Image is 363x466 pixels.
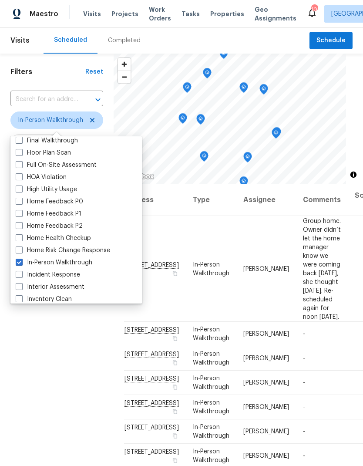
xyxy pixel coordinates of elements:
[255,5,296,23] span: Geo Assignments
[16,270,80,279] label: Incident Response
[16,295,72,304] label: Inventory Clean
[16,258,92,267] label: In-Person Walkthrough
[83,10,101,18] span: Visits
[118,58,131,71] button: Zoom in
[348,169,359,180] button: Toggle attribution
[149,5,171,23] span: Work Orders
[181,11,200,17] span: Tasks
[239,82,248,96] div: Map marker
[186,184,236,216] th: Type
[193,375,229,390] span: In-Person Walkthrough
[193,400,229,415] span: In-Person Walkthrough
[171,383,179,391] button: Copy Address
[316,35,346,46] span: Schedule
[193,424,229,439] span: In-Person Walkthrough
[10,68,85,76] h1: Filters
[171,408,179,415] button: Copy Address
[351,170,356,179] span: Toggle attribution
[30,10,58,18] span: Maestro
[272,127,281,141] div: Map marker
[311,5,317,14] div: 10
[10,93,79,106] input: Search for an address...
[124,425,179,431] span: [STREET_ADDRESS]
[193,449,229,463] span: In-Person Walkthrough
[108,36,141,45] div: Completed
[303,218,341,320] span: Group home. Owner didn’t let the home manager know we were coming back [DATE], she thought [DATE]...
[16,209,81,218] label: Home Feedback P1
[16,185,77,194] label: High Utility Usage
[303,404,305,410] span: -
[303,453,305,459] span: -
[16,173,67,182] label: HOA Violation
[239,176,248,190] div: Map marker
[272,128,280,142] div: Map marker
[16,246,110,255] label: Home Risk Change Response
[303,331,305,337] span: -
[243,266,289,272] span: [PERSON_NAME]
[16,136,78,145] label: Final Walkthrough
[193,351,229,366] span: In-Person Walkthrough
[193,261,229,276] span: In-Person Walkthrough
[196,114,205,128] div: Map marker
[111,10,138,18] span: Projects
[210,10,244,18] span: Properties
[124,449,179,455] span: [STREET_ADDRESS]
[16,234,91,243] label: Home Health Checkup
[16,222,83,230] label: Home Feedback P2
[219,48,228,62] div: Map marker
[171,432,179,440] button: Copy Address
[203,68,212,81] div: Map marker
[171,334,179,342] button: Copy Address
[16,161,97,169] label: Full On-Site Assessment
[243,380,289,386] span: [PERSON_NAME]
[200,151,208,165] div: Map marker
[243,404,289,410] span: [PERSON_NAME]
[171,269,179,277] button: Copy Address
[16,197,83,206] label: Home Feedback P0
[236,184,296,216] th: Assignee
[309,32,353,50] button: Schedule
[259,84,268,98] div: Map marker
[183,82,192,96] div: Map marker
[10,31,30,50] span: Visits
[85,68,103,76] div: Reset
[243,331,289,337] span: [PERSON_NAME]
[114,54,346,184] canvas: Map
[171,456,179,464] button: Copy Address
[18,116,83,125] span: In-Person Walkthrough
[243,355,289,361] span: [PERSON_NAME]
[178,113,187,127] div: Map marker
[243,152,252,165] div: Map marker
[243,453,289,459] span: [PERSON_NAME]
[296,184,348,216] th: Comments
[303,380,305,386] span: -
[16,283,84,291] label: Interior Assessment
[54,36,87,44] div: Scheduled
[16,149,71,157] label: Floor Plan Scan
[118,71,131,83] button: Zoom out
[124,184,186,216] th: Address
[303,355,305,361] span: -
[171,359,179,367] button: Copy Address
[92,94,104,106] button: Open
[243,429,289,435] span: [PERSON_NAME]
[193,327,229,341] span: In-Person Walkthrough
[303,429,305,435] span: -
